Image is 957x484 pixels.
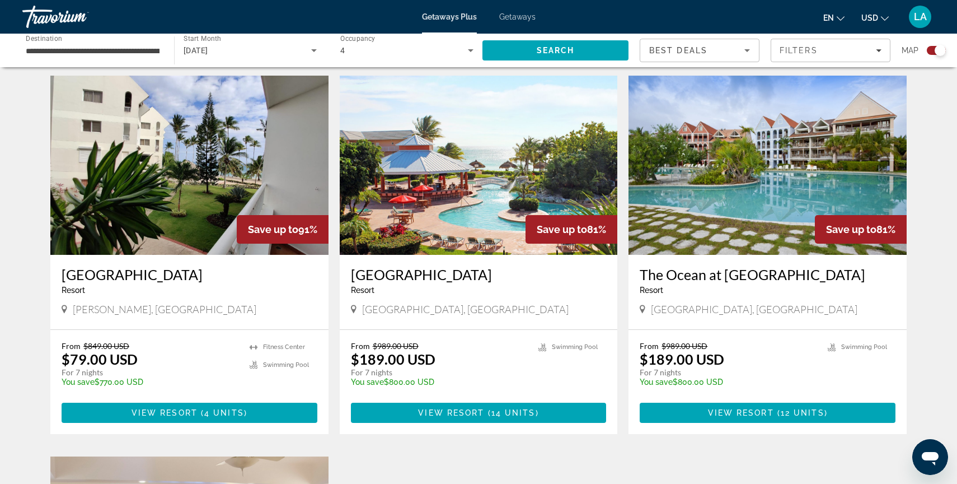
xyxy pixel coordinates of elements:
span: $989.00 USD [662,341,707,351]
button: View Resort(12 units) [640,403,895,423]
img: Albatros Club Resort [50,76,329,255]
span: View Resort [708,408,774,417]
span: Resort [62,286,85,295]
a: Getaways [499,12,536,21]
span: From [351,341,370,351]
div: 91% [237,215,329,244]
span: ( ) [774,408,828,417]
span: Swimming Pool [552,343,598,351]
span: Occupancy [340,35,376,43]
span: Resort [640,286,663,295]
span: ( ) [198,408,247,417]
span: [DATE] [184,46,208,55]
button: Search [482,40,628,61]
span: $849.00 USD [83,341,129,351]
span: Best Deals [649,46,707,55]
span: Save up to [248,224,298,235]
span: Destination [26,34,62,42]
button: View Resort(14 units) [351,403,607,423]
span: Start Month [184,35,221,43]
span: ( ) [484,408,538,417]
span: en [823,13,834,22]
a: The Ocean at [GEOGRAPHIC_DATA] [640,266,895,283]
button: Change language [823,10,845,26]
span: 4 units [204,408,244,417]
span: Filters [780,46,818,55]
span: From [62,341,81,351]
span: Fitness Center [263,343,305,351]
span: [PERSON_NAME], [GEOGRAPHIC_DATA] [73,303,256,315]
span: Swimming Pool [263,361,309,369]
span: From [640,341,659,351]
a: Getaways Plus [422,12,477,21]
span: Save up to [826,224,876,235]
span: Map [902,43,918,58]
button: Change currency [861,10,889,26]
p: $800.00 USD [640,378,817,387]
span: Resort [351,286,374,295]
p: For 7 nights [351,367,528,378]
span: Search [537,46,575,55]
span: Swimming Pool [841,343,887,351]
span: USD [861,13,878,22]
span: You save [62,378,95,387]
span: You save [351,378,384,387]
span: View Resort [132,408,198,417]
iframe: Button to launch messaging window [912,439,948,475]
mat-select: Sort by [649,44,750,57]
a: [GEOGRAPHIC_DATA] [62,266,317,283]
img: Island Seas Resort [340,76,618,255]
span: [GEOGRAPHIC_DATA], [GEOGRAPHIC_DATA] [651,303,857,315]
span: View Resort [418,408,484,417]
div: 81% [526,215,617,244]
span: 14 units [491,408,536,417]
span: Save up to [537,224,587,235]
a: [GEOGRAPHIC_DATA] [351,266,607,283]
a: Travorium [22,2,134,31]
span: 12 units [781,408,824,417]
span: LA [914,11,927,22]
span: You save [640,378,673,387]
span: [GEOGRAPHIC_DATA], [GEOGRAPHIC_DATA] [362,303,569,315]
span: $989.00 USD [373,341,419,351]
button: User Menu [906,5,935,29]
p: $800.00 USD [351,378,528,387]
p: $79.00 USD [62,351,138,367]
img: The Ocean at Taino Beach [628,76,907,255]
button: Filters [771,39,890,62]
p: For 7 nights [640,367,817,378]
input: Select destination [26,44,159,58]
button: View Resort(4 units) [62,403,317,423]
p: $189.00 USD [640,351,724,367]
div: 81% [815,215,907,244]
span: 4 [340,46,345,55]
p: $770.00 USD [62,378,238,387]
p: $189.00 USD [351,351,435,367]
p: For 7 nights [62,367,238,378]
